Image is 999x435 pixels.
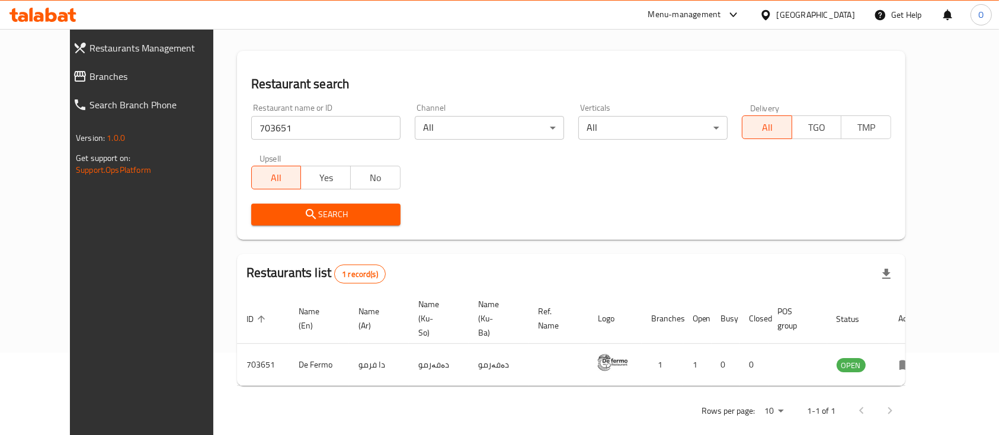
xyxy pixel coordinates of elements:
span: Name (Ku-Ba) [478,297,514,340]
span: POS group [778,304,813,333]
span: Name (En) [299,304,335,333]
td: دا فرمو [349,344,409,386]
button: All [251,166,302,189]
table: enhanced table [237,294,930,386]
div: Total records count [334,265,386,283]
div: [GEOGRAPHIC_DATA] [777,8,855,21]
button: No [350,166,401,189]
label: Upsell [260,154,281,162]
h2: Restaurants list [246,264,386,283]
td: 703651 [237,344,289,386]
span: Ref. Name [538,304,574,333]
h2: Restaurant search [251,75,891,93]
input: Search for restaurant name or ID.. [251,116,401,140]
span: O [978,8,984,21]
span: All [257,169,297,186]
span: ID [246,312,269,326]
button: Yes [300,166,351,189]
td: 1 [642,344,683,386]
button: TMP [841,115,891,139]
img: De Fermo [598,347,627,377]
span: Search Branch Phone [89,98,228,112]
div: All [578,116,728,140]
span: All [747,119,787,136]
th: Action [889,294,930,344]
a: Restaurants Management [63,34,237,62]
span: Branches [89,69,228,83]
span: 1.0.0 [107,130,125,146]
span: OPEN [837,359,866,372]
div: Menu [899,357,921,372]
span: TGO [797,119,837,136]
p: Rows per page: [702,404,755,418]
td: De Fermo [289,344,349,386]
div: Menu-management [648,8,721,22]
span: Yes [306,169,346,186]
th: Logo [588,294,642,344]
div: Rows per page: [760,402,788,420]
td: 0 [740,344,769,386]
td: دەفەرمو [469,344,529,386]
div: Export file [872,260,901,288]
span: Search [261,207,391,222]
a: Search Branch Phone [63,91,237,119]
label: Delivery [750,104,780,112]
td: دەفەرمو [409,344,469,386]
th: Branches [642,294,683,344]
div: All [415,116,564,140]
span: TMP [846,119,886,136]
th: Closed [740,294,769,344]
button: All [742,115,792,139]
p: 1-1 of 1 [807,404,835,418]
span: Name (Ar) [358,304,395,333]
span: No [356,169,396,186]
span: Status [837,312,875,326]
th: Busy [712,294,740,344]
td: 0 [712,344,740,386]
a: Support.OpsPlatform [76,162,151,178]
span: Version: [76,130,105,146]
span: Get support on: [76,150,130,166]
button: TGO [792,115,842,139]
span: 1 record(s) [335,269,385,280]
th: Open [683,294,712,344]
a: Branches [63,62,237,91]
span: Restaurants Management [89,41,228,55]
button: Search [251,204,401,225]
span: Name (Ku-So) [418,297,454,340]
td: 1 [683,344,712,386]
div: OPEN [837,358,866,372]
